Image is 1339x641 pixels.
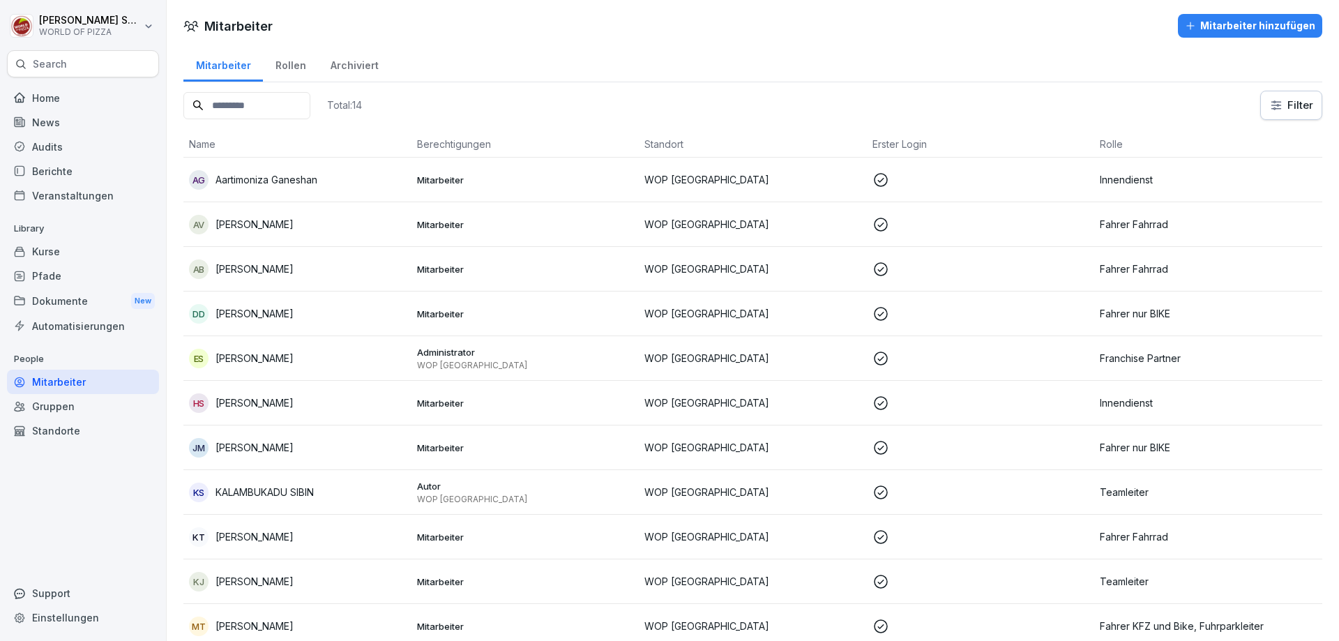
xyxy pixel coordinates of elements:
[417,620,634,633] p: Mitarbeiter
[39,15,141,27] p: [PERSON_NAME] Sumhayev
[417,218,634,231] p: Mitarbeiter
[215,619,294,633] p: [PERSON_NAME]
[417,263,634,276] p: Mitarbeiter
[183,131,411,158] th: Name
[189,572,209,591] div: KJ
[1100,529,1317,544] p: Fahrer Fahrrad
[215,485,314,499] p: KALAMBUKADU SIBIN
[644,485,861,499] p: WOP [GEOGRAPHIC_DATA]
[327,98,362,112] p: Total: 14
[189,527,209,547] div: KT
[7,605,159,630] a: Einstellungen
[644,395,861,410] p: WOP [GEOGRAPHIC_DATA]
[1100,306,1317,321] p: Fahrer nur BIKE
[7,348,159,370] p: People
[39,27,141,37] p: WORLD OF PIZZA
[7,264,159,288] a: Pfade
[215,172,317,187] p: Aartimoniza Ganeshan
[644,619,861,633] p: WOP [GEOGRAPHIC_DATA]
[644,217,861,232] p: WOP [GEOGRAPHIC_DATA]
[7,183,159,208] a: Veranstaltungen
[1100,262,1317,276] p: Fahrer Fahrrad
[417,494,634,505] p: WOP [GEOGRAPHIC_DATA]
[7,370,159,394] a: Mitarbeiter
[215,306,294,321] p: [PERSON_NAME]
[644,351,861,365] p: WOP [GEOGRAPHIC_DATA]
[7,288,159,314] div: Dokumente
[1100,395,1317,410] p: Innendienst
[644,529,861,544] p: WOP [GEOGRAPHIC_DATA]
[1269,98,1313,112] div: Filter
[7,581,159,605] div: Support
[7,159,159,183] a: Berichte
[215,529,294,544] p: [PERSON_NAME]
[7,110,159,135] a: News
[1100,440,1317,455] p: Fahrer nur BIKE
[7,86,159,110] div: Home
[7,239,159,264] a: Kurse
[417,397,634,409] p: Mitarbeiter
[215,395,294,410] p: [PERSON_NAME]
[644,440,861,455] p: WOP [GEOGRAPHIC_DATA]
[1178,14,1322,38] button: Mitarbeiter hinzufügen
[204,17,273,36] h1: Mitarbeiter
[417,531,634,543] p: Mitarbeiter
[417,346,634,359] p: Administrator
[189,215,209,234] div: Av
[215,351,294,365] p: [PERSON_NAME]
[189,349,209,368] div: ES
[1100,619,1317,633] p: Fahrer KFZ und Bike, Fuhrparkleiter
[417,308,634,320] p: Mitarbeiter
[417,174,634,186] p: Mitarbeiter
[7,288,159,314] a: DokumenteNew
[7,394,159,418] a: Gruppen
[189,393,209,413] div: HS
[417,360,634,371] p: WOP [GEOGRAPHIC_DATA]
[1100,172,1317,187] p: Innendienst
[189,259,209,279] div: AB
[1100,217,1317,232] p: Fahrer Fahrrad
[1100,351,1317,365] p: Franchise Partner
[417,442,634,454] p: Mitarbeiter
[318,46,391,82] a: Archiviert
[7,135,159,159] a: Audits
[189,304,209,324] div: DD
[189,170,209,190] div: AG
[7,218,159,240] p: Library
[417,575,634,588] p: Mitarbeiter
[215,217,294,232] p: [PERSON_NAME]
[417,480,634,492] p: Autor
[411,131,640,158] th: Berechtigungen
[7,418,159,443] a: Standorte
[644,306,861,321] p: WOP [GEOGRAPHIC_DATA]
[189,438,209,458] div: JM
[7,314,159,338] a: Automatisierungen
[1261,91,1322,119] button: Filter
[644,172,861,187] p: WOP [GEOGRAPHIC_DATA]
[263,46,318,82] a: Rollen
[189,617,209,636] div: MT
[1185,18,1315,33] div: Mitarbeiter hinzufügen
[215,440,294,455] p: [PERSON_NAME]
[639,131,867,158] th: Standort
[183,46,263,82] a: Mitarbeiter
[215,262,294,276] p: [PERSON_NAME]
[1100,574,1317,589] p: Teamleiter
[189,483,209,502] div: KS
[33,57,67,71] p: Search
[867,131,1095,158] th: Erster Login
